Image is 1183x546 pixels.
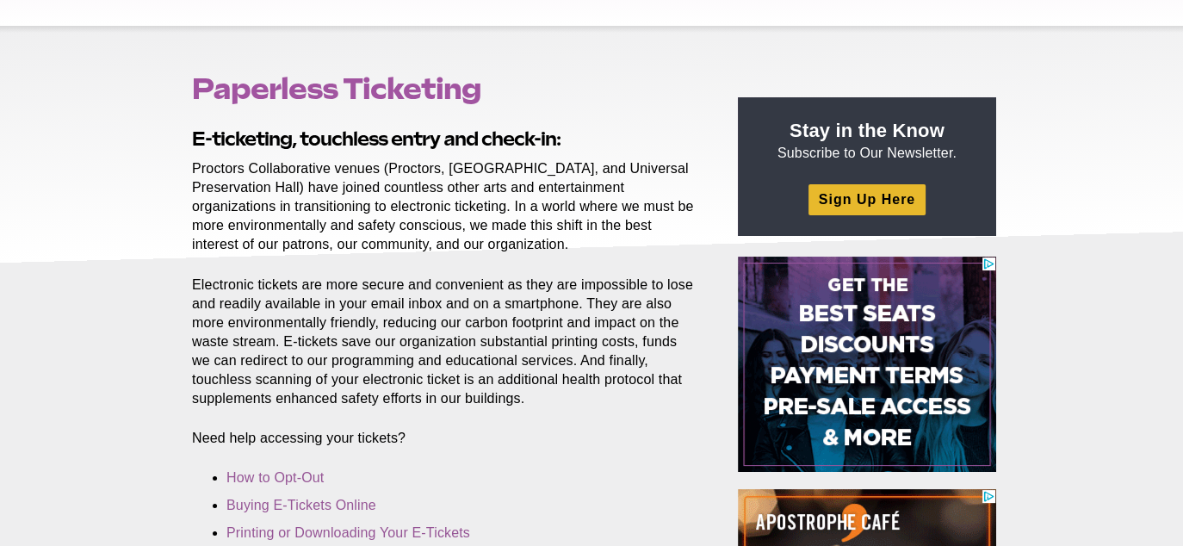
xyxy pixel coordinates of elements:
iframe: Advertisement [738,257,996,472]
p: Subscribe to Our Newsletter. [759,118,976,163]
a: How to Opt-Out [226,470,324,485]
p: Proctors Collaborative venues (Proctors, [GEOGRAPHIC_DATA], and Universal Preservation Hall) have... [192,159,698,254]
h1: Paperless Ticketing [192,72,698,105]
a: Buying E-Tickets Online [226,498,376,512]
strong: Stay in the Know [790,120,945,141]
a: Sign Up Here [808,184,926,214]
p: Need help accessing your tickets? [192,429,698,448]
a: Printing or Downloading Your E-Tickets [226,525,470,540]
strong: E-ticketing, touchless entry and check-in: [192,127,561,150]
p: Electronic tickets are more secure and convenient as they are impossible to lose and readily avai... [192,276,698,409]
